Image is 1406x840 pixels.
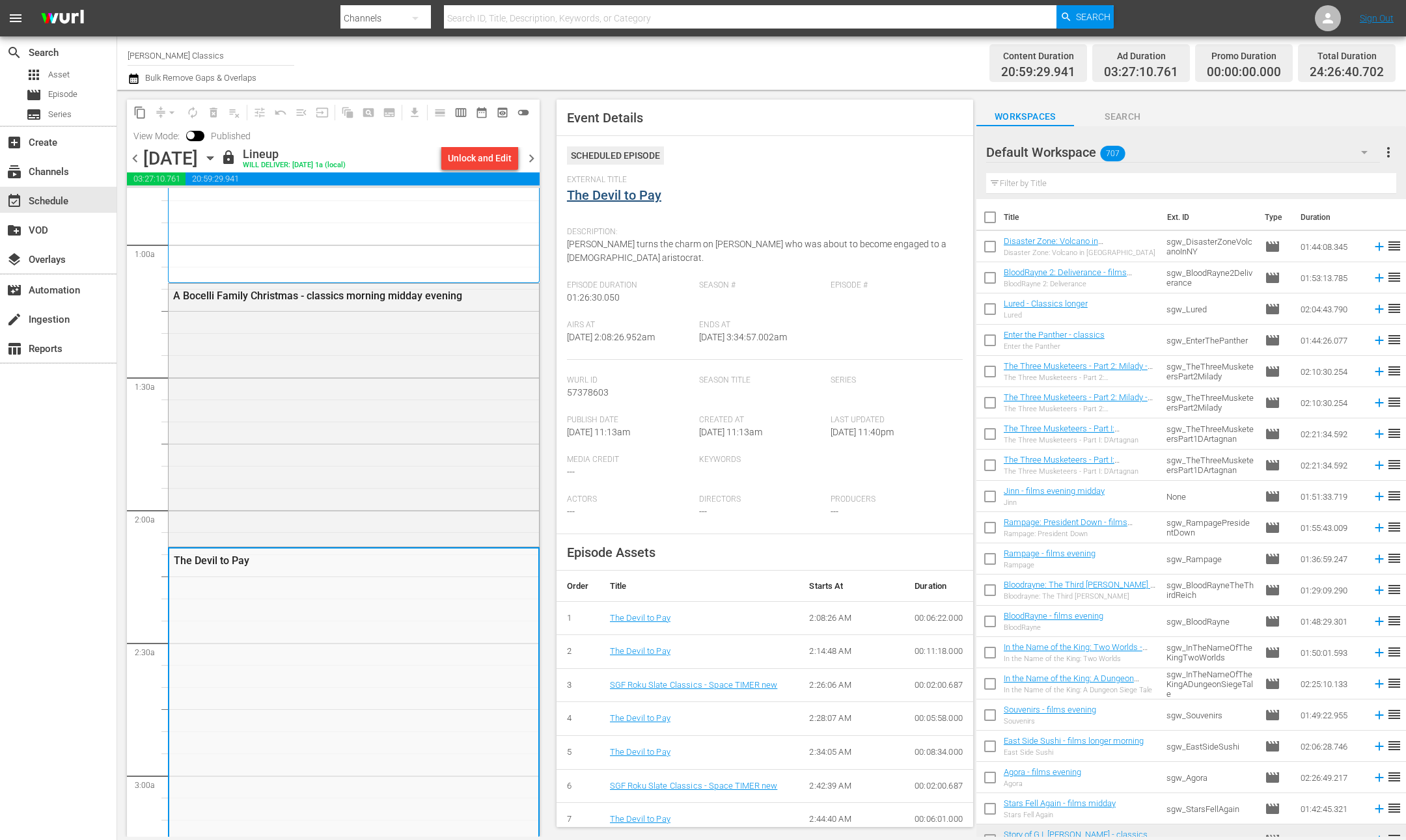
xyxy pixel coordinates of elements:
[1386,269,1402,285] span: reorder
[567,110,643,126] span: Event Details
[1004,561,1096,569] div: Rampage
[1265,301,1280,317] span: Episode
[986,134,1380,170] div: Default Workspace
[799,601,904,635] td: 2:08:26 AM
[1265,332,1280,348] span: Episode
[1386,519,1402,535] span: reorder
[245,100,270,125] span: Customize Events
[1295,325,1367,356] td: 01:44:26.077
[1161,231,1260,262] td: sgw_DisasterZoneVolcanoInNY
[492,102,513,123] span: View Backup
[567,375,693,386] span: Wurl Id
[7,282,22,298] span: Automation
[799,735,904,769] td: 2:34:05 AM
[699,427,762,437] span: [DATE] 11:13am
[1265,676,1280,692] span: Episode
[799,803,904,837] td: 2:44:40 AM
[1004,236,1138,256] a: Disaster Zone: Volcano in [GEOGRAPHIC_DATA] - films evening
[1295,512,1367,543] td: 01:55:43.009
[1386,488,1402,504] span: reorder
[1295,731,1367,762] td: 02:06:28.746
[1295,418,1367,450] td: 02:21:34.592
[7,312,22,327] span: Ingestion
[1004,405,1156,413] div: The Three Musketeers - Part 2: [PERSON_NAME]
[904,668,973,702] td: 00:02:00.687
[1372,271,1386,285] svg: Add to Schedule
[557,601,600,635] td: 1
[1004,705,1096,714] a: Souvenirs - films evening
[1372,614,1386,629] svg: Add to Schedule
[1161,450,1260,481] td: sgw_TheThreeMusketeersPart1DArtagnan
[699,320,825,331] span: Ends At
[1004,642,1148,662] a: In the Name of the King: Two Worlds - films evening
[1004,486,1105,496] a: Jinn - films evening midday
[699,495,825,505] span: Directors
[557,668,600,702] td: 3
[1056,5,1114,29] button: Search
[1372,770,1386,785] svg: Add to Schedule
[8,10,23,26] span: menu
[204,131,257,141] span: Published
[1372,364,1386,379] svg: Add to Schedule
[1295,387,1367,418] td: 02:10:30.254
[48,88,77,101] span: Episode
[448,146,512,170] div: Unlock and Edit
[1372,458,1386,472] svg: Add to Schedule
[1004,267,1132,287] a: BloodRayne 2: Deliverance - films evening
[1372,708,1386,722] svg: Add to Schedule
[699,506,707,517] span: ---
[1265,801,1280,817] span: Episode
[831,375,956,386] span: Series
[1386,332,1402,347] span: reorder
[1295,543,1367,575] td: 01:36:59.247
[1076,5,1110,29] span: Search
[127,150,143,167] span: chevron_left
[1381,144,1396,160] span: more_vert
[31,3,94,34] img: ans4CAIJ8jUAAAAAAAAAAAAAAAAAAAAAAAAgQb4GAAAAAAAAAAAAAAAAAAAAAAAAJMjXAAAAAAAAAAAAAAAAAAAAAAAAgAT5G...
[1295,637,1367,668] td: 01:50:01.593
[557,803,600,837] td: 7
[567,332,655,342] span: [DATE] 2:08:26.952am
[1004,199,1159,236] th: Title
[1386,707,1402,722] span: reorder
[1372,521,1386,535] svg: Add to Schedule
[441,146,518,170] button: Unlock and Edit
[1295,793,1367,824] td: 01:42:45.321
[1295,293,1367,325] td: 02:04:43.790
[1386,800,1402,816] span: reorder
[831,427,894,437] span: [DATE] 11:40pm
[312,102,333,123] span: Update Metadata from Key Asset
[567,146,664,165] div: Scheduled Episode
[904,803,973,837] td: 00:06:01.000
[567,427,630,437] span: [DATE] 11:13am
[1161,325,1260,356] td: sgw_EnterThePanther
[1386,613,1402,629] span: reorder
[1004,249,1156,257] div: Disaster Zone: Volcano in [GEOGRAPHIC_DATA]
[610,747,670,757] a: The Devil to Pay
[475,106,488,119] span: date_range_outlined
[1265,489,1280,504] span: Episode
[567,545,655,560] span: Episode Assets
[1310,47,1384,65] div: Total Duration
[904,635,973,669] td: 00:11:18.000
[1386,675,1402,691] span: reorder
[557,571,600,602] th: Order
[1004,736,1144,746] a: East Side Sushi - films longer morning
[1381,137,1396,168] button: more_vert
[1372,583,1386,597] svg: Add to Schedule
[358,102,379,123] span: Create Search Block
[831,415,956,426] span: Last Updated
[567,227,956,237] span: Description:
[143,73,256,83] span: Bulk Remove Gaps & Overlaps
[1386,550,1402,566] span: reorder
[1386,301,1402,316] span: reorder
[831,495,956,505] span: Producers
[1001,47,1075,65] div: Content Duration
[1265,426,1280,442] span: Episode
[26,87,42,103] span: Episode
[610,814,670,824] a: The Devil to Pay
[1360,13,1394,23] a: Sign Out
[1004,299,1088,308] a: Lured - Classics longer
[1265,270,1280,286] span: Episode
[1004,686,1156,694] div: In the Name of the King: A Dungeon Siege Tale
